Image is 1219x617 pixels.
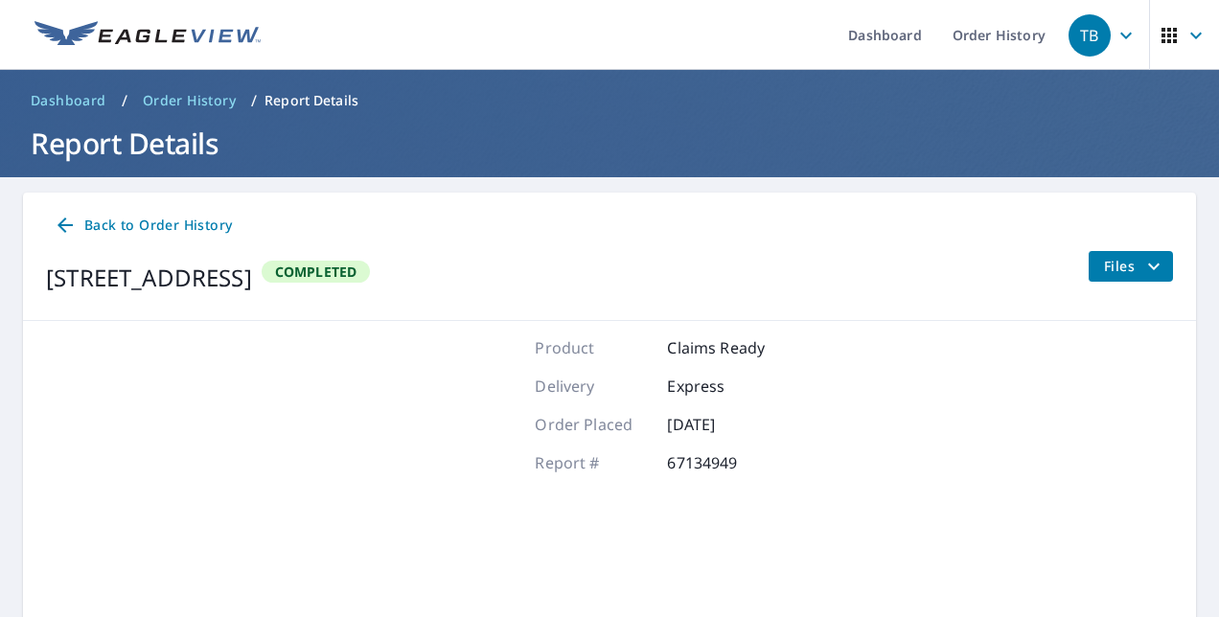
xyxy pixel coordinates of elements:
[264,263,369,281] span: Completed
[1069,14,1111,57] div: TB
[54,214,232,238] span: Back to Order History
[264,91,358,110] p: Report Details
[667,336,782,359] p: Claims Ready
[23,85,114,116] a: Dashboard
[34,21,261,50] img: EV Logo
[46,261,252,295] div: [STREET_ADDRESS]
[667,413,782,436] p: [DATE]
[23,85,1196,116] nav: breadcrumb
[23,124,1196,163] h1: Report Details
[535,336,650,359] p: Product
[535,413,650,436] p: Order Placed
[143,91,236,110] span: Order History
[1104,255,1165,278] span: Files
[46,208,240,243] a: Back to Order History
[535,375,650,398] p: Delivery
[667,451,782,474] p: 67134949
[667,375,782,398] p: Express
[535,451,650,474] p: Report #
[135,85,243,116] a: Order History
[1088,251,1173,282] button: filesDropdownBtn-67134949
[122,89,127,112] li: /
[251,89,257,112] li: /
[31,91,106,110] span: Dashboard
